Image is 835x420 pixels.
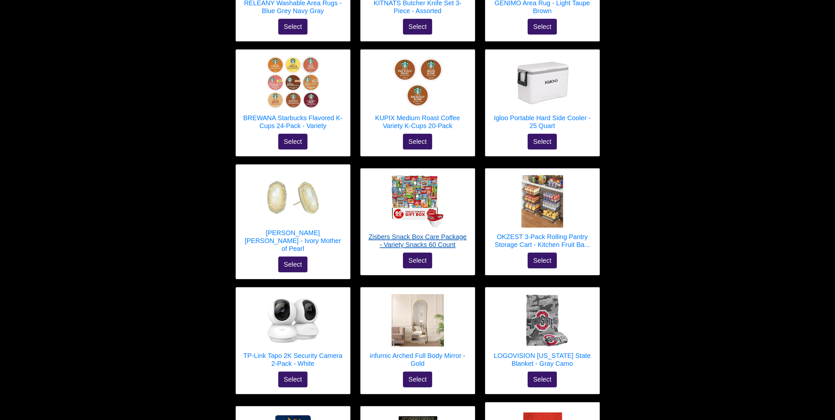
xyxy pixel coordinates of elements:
[403,134,432,149] button: Select
[403,371,432,387] button: Select
[367,233,468,249] h5: Zisbers Snack Box Care Package - Variety Snacks 60 Count
[391,56,444,109] img: KUPIX Medium Roast Coffee Variety K-Cups 20-Pack
[528,371,557,387] button: Select
[403,19,432,34] button: Select
[278,371,308,387] button: Select
[242,56,344,134] a: BREWANA Starbucks Flavored K-Cups 24-Pack - Variety BREWANA Starbucks Flavored K-Cups 24-Pack - V...
[367,114,468,130] h5: KUPIX Medium Roast Coffee Variety K-Cups 20-Pack
[242,229,344,253] h5: [PERSON_NAME] [PERSON_NAME] - Ivory Mother of Pearl
[267,56,319,109] img: BREWANA Starbucks Flavored K-Cups 24-Pack - Variety
[492,114,593,130] h5: Igloo Portable Hard Side Cooler - 25 Quart
[528,134,557,149] button: Select
[492,294,593,371] a: LOGOVISION Ohio State Blanket - Gray Camo LOGOVISION [US_STATE] State Blanket - Gray Camo
[242,114,344,130] h5: BREWANA Starbucks Flavored K-Cups 24-Pack - Variety
[492,175,593,253] a: OKZEST 3-Pack Rolling Pantry Storage Cart - Kitchen Fruit Basket Stand OKZEST 3-Pack Rolling Pant...
[278,19,308,34] button: Select
[516,175,569,228] img: OKZEST 3-Pack Rolling Pantry Storage Cart - Kitchen Fruit Basket Stand
[516,294,569,346] img: LOGOVISION Ohio State Blanket - Gray Camo
[367,56,468,134] a: KUPIX Medium Roast Coffee Variety K-Cups 20-Pack KUPIX Medium Roast Coffee Variety K-Cups 20-Pack
[516,56,569,109] img: Igloo Portable Hard Side Cooler - 25 Quart
[391,294,444,346] img: infurnic Arched Full Body Mirror - Gold
[492,233,593,249] h5: OKZEST 3-Pack Rolling Pantry Storage Cart - Kitchen Fruit Ba...
[242,294,344,371] a: TP-Link Tapo 2K Security Camera 2-Pack - White TP-Link Tapo 2K Security Camera 2-Pack - White
[367,175,468,253] a: Zisbers Snack Box Care Package - Variety Snacks 60 Count Zisbers Snack Box Care Package - Variety...
[267,178,319,217] img: Kendra Scott Ellie Earrings - Ivory Mother of Pearl
[278,134,308,149] button: Select
[278,256,308,272] button: Select
[267,294,319,346] img: TP-Link Tapo 2K Security Camera 2-Pack - White
[492,56,593,134] a: Igloo Portable Hard Side Cooler - 25 Quart Igloo Portable Hard Side Cooler - 25 Quart
[242,352,344,367] h5: TP-Link Tapo 2K Security Camera 2-Pack - White
[391,175,444,228] img: Zisbers Snack Box Care Package - Variety Snacks 60 Count
[528,19,557,34] button: Select
[367,352,468,367] h5: infurnic Arched Full Body Mirror - Gold
[528,253,557,268] button: Select
[403,253,432,268] button: Select
[367,294,468,371] a: infurnic Arched Full Body Mirror - Gold infurnic Arched Full Body Mirror - Gold
[242,171,344,256] a: Kendra Scott Ellie Earrings - Ivory Mother of Pearl [PERSON_NAME] [PERSON_NAME] - Ivory Mother of...
[492,352,593,367] h5: LOGOVISION [US_STATE] State Blanket - Gray Camo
